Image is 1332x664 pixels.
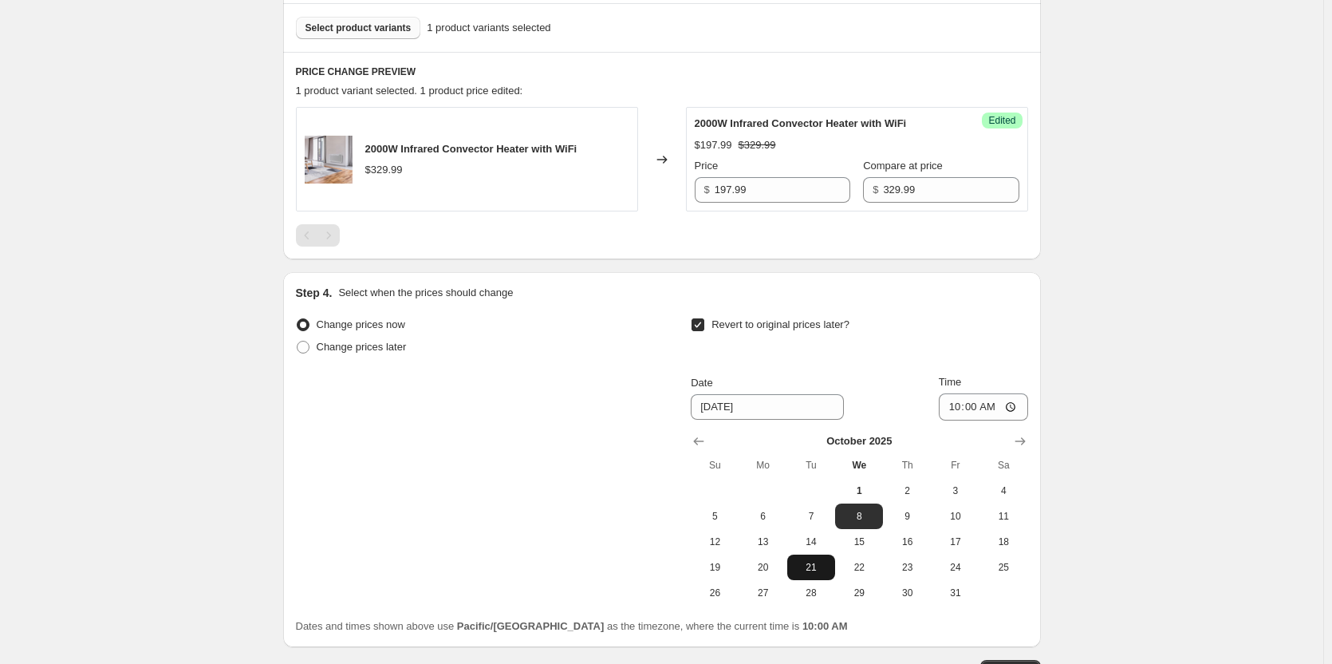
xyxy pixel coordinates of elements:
[739,555,787,580] button: Monday October 20 2025
[691,377,712,389] span: Date
[697,536,732,548] span: 12
[932,478,979,504] button: Friday October 3 2025
[794,587,829,599] span: 28
[938,536,973,548] span: 17
[691,394,844,420] input: 10/1/2025
[365,162,403,178] div: $329.99
[883,478,931,504] button: Thursday October 2 2025
[746,587,781,599] span: 27
[835,580,883,606] button: Wednesday October 29 2025
[841,536,877,548] span: 15
[739,529,787,555] button: Monday October 13 2025
[746,561,781,574] span: 20
[697,561,732,574] span: 19
[889,587,924,599] span: 30
[883,529,931,555] button: Thursday October 16 2025
[883,504,931,529] button: Thursday October 9 2025
[317,318,405,330] span: Change prices now
[296,85,523,97] span: 1 product variant selected. 1 product price edited:
[889,536,924,548] span: 16
[296,224,340,247] nav: Pagination
[932,453,979,478] th: Friday
[835,453,883,478] th: Wednesday
[979,529,1027,555] button: Saturday October 18 2025
[697,587,732,599] span: 26
[787,453,835,478] th: Tuesday
[691,580,739,606] button: Sunday October 26 2025
[841,510,877,523] span: 8
[835,504,883,529] button: Wednesday October 8 2025
[296,620,848,632] span: Dates and times shown above use as the timezone, where the current time is
[889,510,924,523] span: 9
[787,529,835,555] button: Tuesday October 14 2025
[802,620,848,632] b: 10:00 AM
[932,529,979,555] button: Friday October 17 2025
[939,393,1028,421] input: 12:00
[746,536,781,548] span: 13
[739,137,776,153] strike: $329.99
[787,504,835,529] button: Tuesday October 7 2025
[986,484,1021,497] span: 4
[691,555,739,580] button: Sunday October 19 2025
[889,561,924,574] span: 23
[938,561,973,574] span: 24
[883,453,931,478] th: Thursday
[695,137,732,153] div: $197.99
[889,459,924,472] span: Th
[704,184,710,196] span: $
[841,587,877,599] span: 29
[787,580,835,606] button: Tuesday October 28 2025
[697,459,732,472] span: Su
[979,504,1027,529] button: Saturday October 11 2025
[794,536,829,548] span: 14
[296,285,333,301] h2: Step 4.
[739,453,787,478] th: Monday
[889,484,924,497] span: 2
[835,555,883,580] button: Wednesday October 22 2025
[457,620,604,632] b: Pacific/[GEOGRAPHIC_DATA]
[746,510,781,523] span: 6
[711,318,849,330] span: Revert to original prices later?
[739,580,787,606] button: Monday October 27 2025
[695,160,719,172] span: Price
[873,184,878,196] span: $
[835,478,883,504] button: Today Wednesday October 1 2025
[794,459,829,472] span: Tu
[338,285,513,301] p: Select when the prices should change
[787,555,835,580] button: Tuesday October 21 2025
[794,510,829,523] span: 7
[841,561,877,574] span: 22
[986,459,1021,472] span: Sa
[938,459,973,472] span: Fr
[986,510,1021,523] span: 11
[691,453,739,478] th: Sunday
[932,504,979,529] button: Friday October 10 2025
[365,143,577,155] span: 2000W Infrared Convector Heater with WiFi
[427,20,550,36] span: 1 product variants selected
[691,529,739,555] button: Sunday October 12 2025
[932,580,979,606] button: Friday October 31 2025
[939,376,961,388] span: Time
[979,555,1027,580] button: Saturday October 25 2025
[296,17,421,39] button: Select product variants
[1009,430,1031,453] button: Show next month, November 2025
[979,478,1027,504] button: Saturday October 4 2025
[863,160,943,172] span: Compare at price
[979,453,1027,478] th: Saturday
[938,484,973,497] span: 3
[841,484,877,497] span: 1
[739,504,787,529] button: Monday October 6 2025
[883,580,931,606] button: Thursday October 30 2025
[841,459,877,472] span: We
[296,65,1028,78] h6: PRICE CHANGE PREVIEW
[988,114,1015,127] span: Edited
[794,561,829,574] span: 21
[932,555,979,580] button: Friday October 24 2025
[883,555,931,580] button: Thursday October 23 2025
[695,117,907,129] span: 2000W Infrared Convector Heater with WiFi
[835,529,883,555] button: Wednesday October 15 2025
[938,510,973,523] span: 10
[746,459,781,472] span: Mo
[305,136,353,184] img: Untitleddesign_2_80x.png
[938,587,973,599] span: 31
